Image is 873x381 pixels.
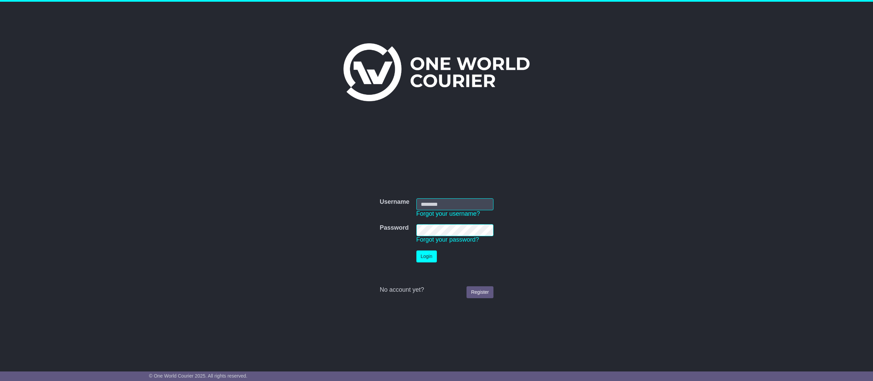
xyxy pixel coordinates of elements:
[149,373,248,379] span: © One World Courier 2025. All rights reserved.
[467,286,493,298] a: Register
[380,224,409,232] label: Password
[416,236,479,243] a: Forgot your password?
[343,43,530,101] img: One World
[380,286,493,294] div: No account yet?
[380,198,409,206] label: Username
[416,250,437,262] button: Login
[416,210,480,217] a: Forgot your username?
